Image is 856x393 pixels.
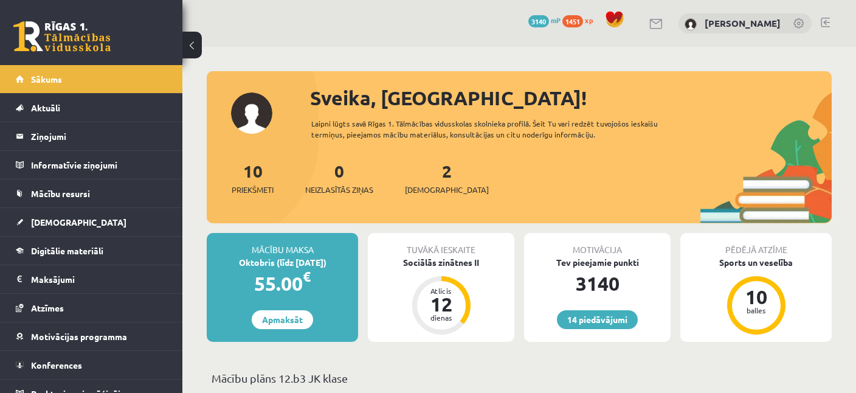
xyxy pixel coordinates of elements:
[405,160,489,196] a: 2[DEMOGRAPHIC_DATA]
[528,15,561,25] a: 3140 mP
[31,74,62,85] span: Sākums
[303,268,311,285] span: €
[557,310,638,329] a: 14 piedāvājumi
[680,233,832,256] div: Pēdējā atzīme
[738,287,775,307] div: 10
[207,256,358,269] div: Oktobris (līdz [DATE])
[311,118,686,140] div: Laipni lūgts savā Rīgas 1. Tālmācības vidusskolas skolnieka profilā. Šeit Tu vari redzēt tuvojošo...
[16,151,167,179] a: Informatīvie ziņojumi
[16,94,167,122] a: Aktuāli
[13,21,111,52] a: Rīgas 1. Tālmācības vidusskola
[524,233,671,256] div: Motivācija
[16,65,167,93] a: Sākums
[31,245,103,256] span: Digitālie materiāli
[16,294,167,322] a: Atzīmes
[232,184,274,196] span: Priekšmeti
[16,351,167,379] a: Konferences
[31,302,64,313] span: Atzīmes
[528,15,549,27] span: 3140
[310,83,832,113] div: Sveika, [GEOGRAPHIC_DATA]!
[405,184,489,196] span: [DEMOGRAPHIC_DATA]
[16,122,167,150] a: Ziņojumi
[31,331,127,342] span: Motivācijas programma
[524,256,671,269] div: Tev pieejamie punkti
[562,15,583,27] span: 1451
[207,233,358,256] div: Mācību maksa
[31,265,167,293] legend: Maksājumi
[524,269,671,298] div: 3140
[368,256,514,269] div: Sociālās zinātnes II
[16,265,167,293] a: Maksājumi
[16,179,167,207] a: Mācību resursi
[252,310,313,329] a: Apmaksāt
[680,256,832,336] a: Sports un veselība 10 balles
[738,307,775,314] div: balles
[31,217,126,228] span: [DEMOGRAPHIC_DATA]
[562,15,599,25] a: 1451 xp
[31,188,90,199] span: Mācību resursi
[423,294,460,314] div: 12
[31,151,167,179] legend: Informatīvie ziņojumi
[232,160,274,196] a: 10Priekšmeti
[368,233,514,256] div: Tuvākā ieskaite
[423,287,460,294] div: Atlicis
[305,184,373,196] span: Neizlasītās ziņas
[305,160,373,196] a: 0Neizlasītās ziņas
[207,269,358,298] div: 55.00
[16,322,167,350] a: Motivācijas programma
[31,122,167,150] legend: Ziņojumi
[16,237,167,265] a: Digitālie materiāli
[31,360,82,370] span: Konferences
[423,314,460,321] div: dienas
[551,15,561,25] span: mP
[31,102,60,113] span: Aktuāli
[585,15,593,25] span: xp
[685,18,697,30] img: Milana Požarņikova
[680,256,832,269] div: Sports un veselība
[705,17,781,29] a: [PERSON_NAME]
[212,370,827,386] p: Mācību plāns 12.b3 JK klase
[368,256,514,336] a: Sociālās zinātnes II Atlicis 12 dienas
[16,208,167,236] a: [DEMOGRAPHIC_DATA]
